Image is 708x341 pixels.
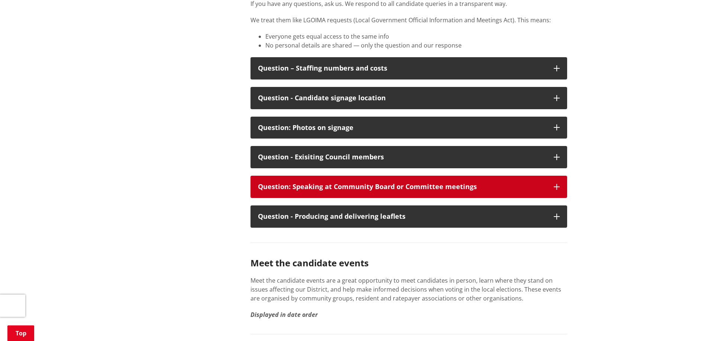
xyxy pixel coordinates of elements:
[250,205,567,228] button: Question - Producing and delivering leaflets
[250,57,567,79] button: Question – Staffing numbers and costs
[250,257,369,269] strong: Meet the candidate events
[258,153,546,161] div: Question - Exisiting Council members
[258,213,546,220] div: Question - Producing and delivering leaflets
[250,311,318,319] em: Displayed in date order
[250,276,567,303] p: Meet the candidate events are a great opportunity to meet candidates in person, learn where they ...
[250,117,567,139] button: Question: Photos on signage
[250,16,567,25] p: We treat them like LGOIMA requests (Local Government Official Information and Meetings Act). This...
[250,146,567,168] button: Question - Exisiting Council members
[265,32,567,41] li: Everyone gets equal access to the same info
[250,87,567,109] button: Question - Candidate signage location
[250,176,567,198] button: Question: Speaking at Community Board or Committee meetings
[674,310,701,337] iframe: Messenger Launcher
[258,94,546,102] div: Question - Candidate signage location
[7,325,34,341] a: Top
[258,183,546,191] div: Question: Speaking at Community Board or Committee meetings
[265,41,567,50] li: No personal details are shared — only the question and our response
[258,65,546,72] div: Question – Staffing numbers and costs
[258,124,546,131] div: Question: Photos on signage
